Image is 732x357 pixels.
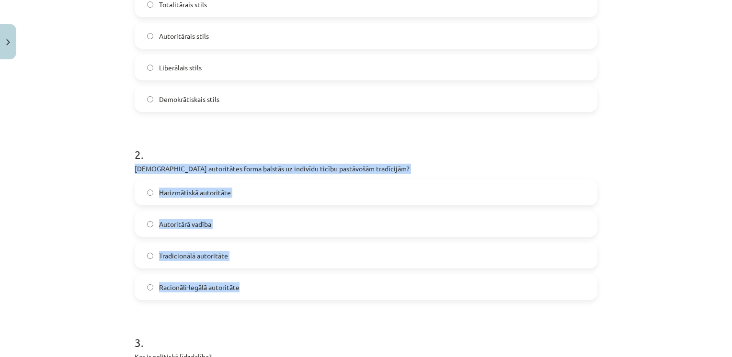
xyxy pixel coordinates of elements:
[147,284,153,290] input: Racionāli-legālā autoritāte
[159,251,228,261] span: Tradicionālā autoritāte
[147,253,153,259] input: Tradicionālā autoritāte
[147,190,153,196] input: Harizmātiskā autoritāte
[147,1,153,8] input: Totalitārais stils
[135,319,597,349] h1: 3 .
[6,39,10,45] img: icon-close-lesson-0947bae3869378f0d4975bcd49f059093ad1ed9edebbc8119c70593378902aed.svg
[135,131,597,161] h1: 2 .
[159,63,202,73] span: Liberālais stils
[147,65,153,71] input: Liberālais stils
[147,33,153,39] input: Autoritārais stils
[159,188,231,198] span: Harizmātiskā autoritāte
[147,221,153,227] input: Autoritārā vadība
[159,282,240,292] span: Racionāli-legālā autoritāte
[159,219,211,229] span: Autoritārā vadība
[159,31,209,41] span: Autoritārais stils
[147,96,153,102] input: Demokrātiskais stils
[135,164,597,174] p: [DEMOGRAPHIC_DATA] autoritātes forma balstās uz indivīdu ticību pastāvošām tradīcijām?
[159,94,219,104] span: Demokrātiskais stils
